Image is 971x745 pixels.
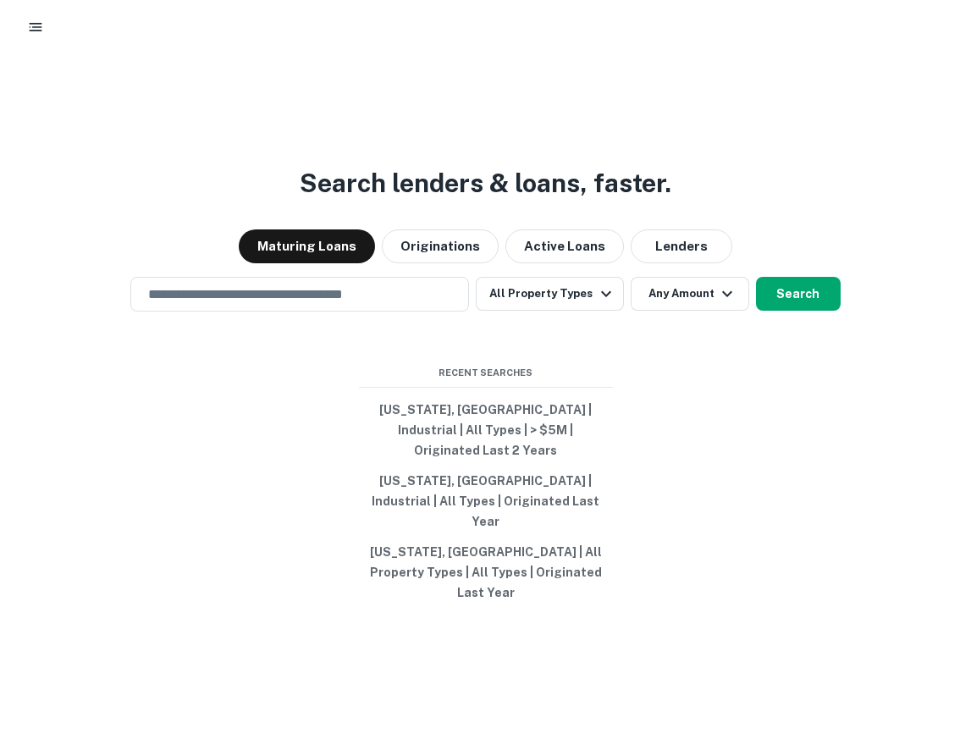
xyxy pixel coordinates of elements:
iframe: Chat Widget [886,555,971,637]
button: Search [756,277,841,311]
button: Active Loans [505,229,624,263]
button: [US_STATE], [GEOGRAPHIC_DATA] | Industrial | All Types | > $5M | Originated Last 2 Years [359,395,613,466]
h3: Search lenders & loans, faster. [300,164,671,202]
button: All Property Types [476,277,623,311]
button: Lenders [631,229,732,263]
button: Originations [382,229,499,263]
span: Recent Searches [359,366,613,380]
button: Maturing Loans [239,229,375,263]
button: [US_STATE], [GEOGRAPHIC_DATA] | All Property Types | All Types | Originated Last Year [359,537,613,608]
button: Any Amount [631,277,749,311]
button: [US_STATE], [GEOGRAPHIC_DATA] | Industrial | All Types | Originated Last Year [359,466,613,537]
